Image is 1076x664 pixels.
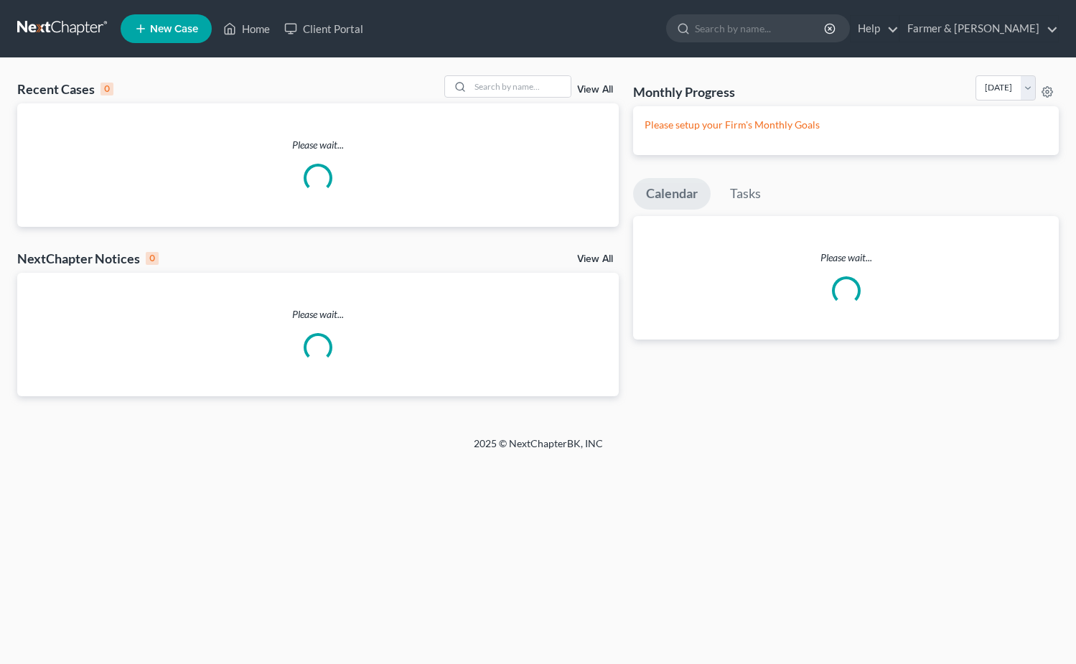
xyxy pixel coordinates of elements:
[146,252,159,265] div: 0
[150,24,198,34] span: New Case
[717,178,774,210] a: Tasks
[129,436,948,462] div: 2025 © NextChapterBK, INC
[17,307,619,322] p: Please wait...
[633,251,1059,265] p: Please wait...
[577,85,613,95] a: View All
[645,118,1047,132] p: Please setup your Firm's Monthly Goals
[851,16,899,42] a: Help
[900,16,1058,42] a: Farmer & [PERSON_NAME]
[216,16,277,42] a: Home
[277,16,370,42] a: Client Portal
[17,250,159,267] div: NextChapter Notices
[633,83,735,100] h3: Monthly Progress
[100,83,113,95] div: 0
[633,178,711,210] a: Calendar
[577,254,613,264] a: View All
[17,138,619,152] p: Please wait...
[470,76,571,97] input: Search by name...
[695,15,826,42] input: Search by name...
[17,80,113,98] div: Recent Cases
